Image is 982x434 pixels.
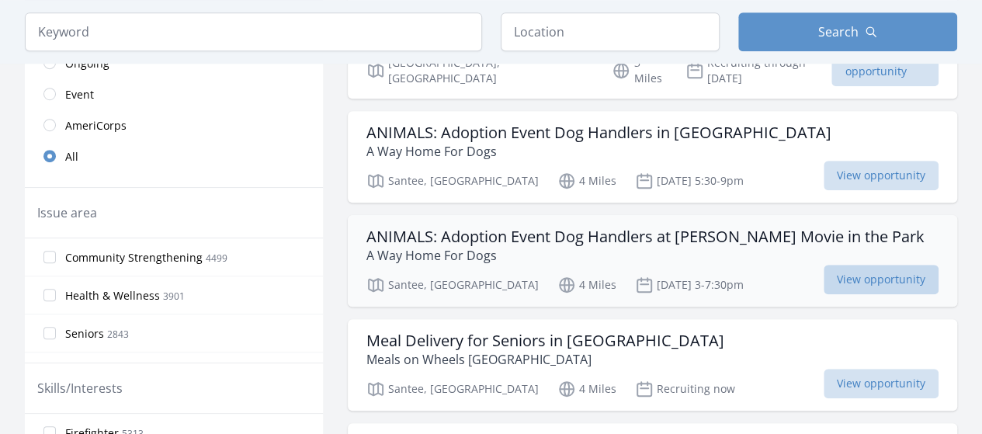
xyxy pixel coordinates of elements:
span: Seniors [65,326,104,342]
p: 4 Miles [557,172,616,190]
p: Meals on Wheels [GEOGRAPHIC_DATA] [366,350,724,369]
p: A Way Home For Dogs [366,246,925,265]
span: View opportunity [824,161,939,190]
p: Recruiting now [635,380,735,398]
button: Search [738,12,957,51]
p: A Way Home For Dogs [366,142,831,161]
input: Seniors 2843 [43,327,56,339]
p: 4 Miles [557,276,616,294]
span: 2843 [107,328,129,341]
h3: Meal Delivery for Seniors in [GEOGRAPHIC_DATA] [366,332,724,350]
span: Ongoing [65,56,109,71]
a: Event [25,78,323,109]
p: Recruiting through [DATE] [685,55,832,86]
legend: Skills/Interests [37,379,123,398]
span: 3901 [163,290,185,303]
input: Location [501,12,720,51]
span: Search [818,23,859,41]
input: Keyword [25,12,482,51]
span: View opportunity [824,369,939,398]
legend: Issue area [37,203,97,222]
p: [GEOGRAPHIC_DATA], [GEOGRAPHIC_DATA] [366,55,593,86]
span: AmeriCorps [65,118,127,134]
span: Health & Wellness [65,288,160,304]
span: View opportunity [831,41,939,86]
input: Health & Wellness 3901 [43,289,56,301]
span: View opportunity [824,265,939,294]
p: Santee, [GEOGRAPHIC_DATA] [366,172,539,190]
a: ANIMALS: Adoption Event Dog Handlers in [GEOGRAPHIC_DATA] A Way Home For Dogs Santee, [GEOGRAPHIC... [348,111,957,203]
span: Event [65,87,94,102]
h3: ANIMALS: Adoption Event Dog Handlers at [PERSON_NAME] Movie in the Park [366,227,925,246]
p: 3 Miles [612,55,666,86]
p: [DATE] 5:30-9pm [635,172,744,190]
a: ANIMALS: Adoption Event Dog Handlers at [PERSON_NAME] Movie in the Park A Way Home For Dogs Sante... [348,215,957,307]
span: All [65,149,78,165]
p: Santee, [GEOGRAPHIC_DATA] [366,276,539,294]
a: Meal Delivery for Seniors in [GEOGRAPHIC_DATA] Meals on Wheels [GEOGRAPHIC_DATA] Santee, [GEOGRAP... [348,319,957,411]
a: All [25,141,323,172]
p: [DATE] 3-7:30pm [635,276,744,294]
p: 4 Miles [557,380,616,398]
p: Santee, [GEOGRAPHIC_DATA] [366,380,539,398]
h3: ANIMALS: Adoption Event Dog Handlers in [GEOGRAPHIC_DATA] [366,123,831,142]
input: Community Strengthening 4499 [43,251,56,263]
a: AmeriCorps [25,109,323,141]
span: 4499 [206,252,227,265]
span: Community Strengthening [65,250,203,266]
